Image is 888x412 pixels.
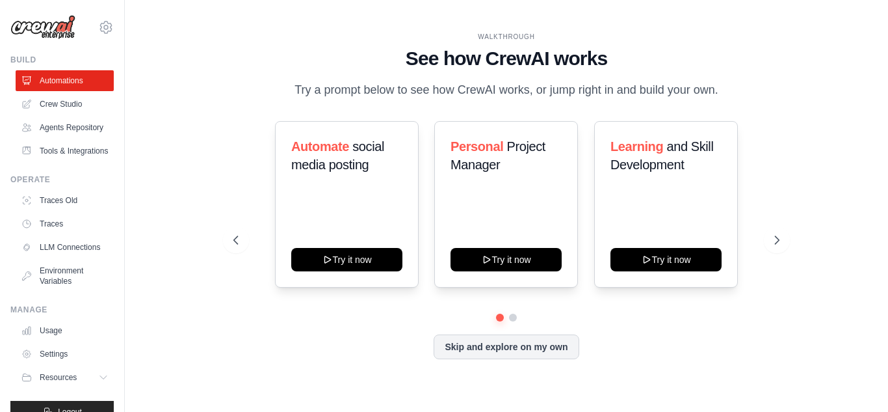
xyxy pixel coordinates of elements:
span: Project Manager [451,139,545,172]
span: and Skill Development [610,139,713,172]
span: Automate [291,139,349,154]
div: WALKTHROUGH [233,32,779,42]
div: Manage [10,305,114,315]
a: Settings [16,344,114,364]
a: Environment Variables [16,260,114,292]
a: Tools & Integrations [16,141,114,161]
p: Try a prompt below to see how CrewAI works, or jump right in and build your own. [288,81,725,100]
a: LLM Connections [16,237,114,258]
button: Try it now [291,248,402,271]
button: Try it now [451,248,562,271]
a: Automations [16,70,114,91]
span: social media posting [291,139,384,172]
button: Skip and explore on my own [434,335,579,359]
a: Traces Old [16,190,114,211]
span: Personal [451,139,503,154]
img: Logo [10,15,75,40]
a: Usage [16,320,114,341]
span: Resources [40,372,77,383]
div: Build [10,55,114,65]
a: Agents Repository [16,117,114,138]
button: Try it now [610,248,722,271]
span: Learning [610,139,663,154]
button: Resources [16,367,114,388]
h1: See how CrewAI works [233,47,779,70]
a: Crew Studio [16,94,114,115]
div: Operate [10,174,114,185]
a: Traces [16,213,114,234]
